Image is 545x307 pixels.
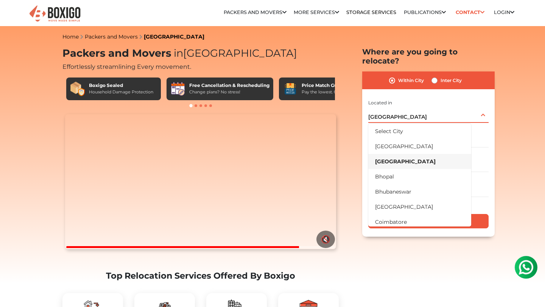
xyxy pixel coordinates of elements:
button: 🔇 [316,231,335,248]
div: Change plans? No stress! [189,89,269,95]
a: Packers and Movers [224,9,287,15]
img: Boxigo Sealed [70,81,85,96]
img: Price Match Guarantee [283,81,298,96]
img: Free Cancellation & Rescheduling [170,81,185,96]
li: Bhubaneswar [368,184,471,199]
div: Boxigo Sealed [89,82,153,89]
div: Pay the lowest. Guaranteed! [302,89,359,95]
h2: Top Relocation Services Offered By Boxigo [62,271,339,281]
span: Effortlessly streamlining Every movement. [62,63,191,70]
video: Your browser does not support the video tag. [65,114,336,250]
li: Select City [368,124,471,139]
a: Storage Services [346,9,396,15]
h1: Packers and Movers [62,47,339,60]
label: Within City [398,76,424,85]
a: More services [294,9,339,15]
a: Contact [453,6,487,18]
li: Coimbatore [368,214,471,229]
span: in [174,47,183,59]
img: Boxigo [28,5,81,23]
li: Bhopal [368,169,471,184]
a: Packers and Movers [85,33,138,40]
a: Home [62,33,79,40]
li: [GEOGRAPHIC_DATA] [368,199,471,214]
img: whatsapp-icon.svg [8,8,23,23]
a: Login [494,9,514,15]
div: Price Match Guarantee [302,82,359,89]
div: Household Damage Protection [89,89,153,95]
h2: Where are you going to relocate? [362,47,495,65]
li: [GEOGRAPHIC_DATA] [368,154,471,169]
label: Inter City [441,76,462,85]
li: [GEOGRAPHIC_DATA] [368,139,471,154]
a: [GEOGRAPHIC_DATA] [144,33,204,40]
label: Located in [368,99,392,106]
span: [GEOGRAPHIC_DATA] [368,113,427,120]
a: Publications [404,9,446,15]
span: [GEOGRAPHIC_DATA] [171,47,297,59]
div: Free Cancellation & Rescheduling [189,82,269,89]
